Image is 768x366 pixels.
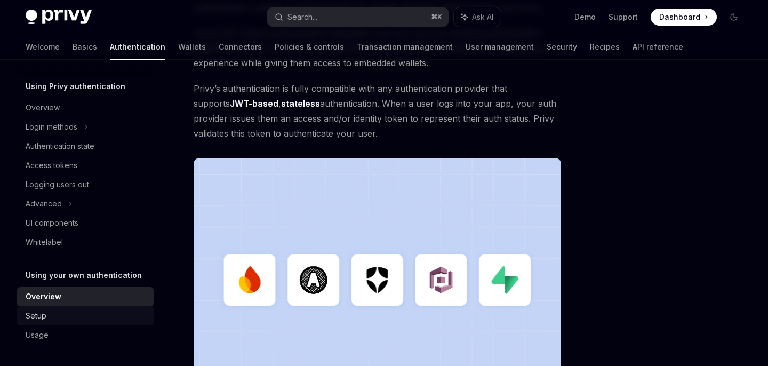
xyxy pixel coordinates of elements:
[725,9,742,26] button: Toggle dark mode
[609,12,638,22] a: Support
[17,306,154,325] a: Setup
[26,269,142,282] h5: Using your own authentication
[26,217,78,229] div: UI components
[26,290,61,303] div: Overview
[219,34,262,60] a: Connectors
[26,10,92,25] img: dark logo
[659,12,700,22] span: Dashboard
[73,34,97,60] a: Basics
[26,101,60,114] div: Overview
[26,309,46,322] div: Setup
[26,197,62,210] div: Advanced
[267,7,448,27] button: Search...⌘K
[466,34,534,60] a: User management
[574,12,596,22] a: Demo
[357,34,453,60] a: Transaction management
[230,98,278,109] a: JWT-based
[17,213,154,233] a: UI components
[17,233,154,252] a: Whitelabel
[431,13,442,21] span: ⌘ K
[26,178,89,191] div: Logging users out
[26,236,63,249] div: Whitelabel
[26,34,60,60] a: Welcome
[472,12,493,22] span: Ask AI
[178,34,206,60] a: Wallets
[26,80,125,93] h5: Using Privy authentication
[17,98,154,117] a: Overview
[17,137,154,156] a: Authentication state
[633,34,683,60] a: API reference
[17,175,154,194] a: Logging users out
[17,325,154,345] a: Usage
[590,34,620,60] a: Recipes
[17,156,154,175] a: Access tokens
[651,9,717,26] a: Dashboard
[26,159,77,172] div: Access tokens
[26,329,49,341] div: Usage
[26,140,94,153] div: Authentication state
[194,81,561,141] span: Privy’s authentication is fully compatible with any authentication provider that supports , authe...
[275,34,344,60] a: Policies & controls
[26,121,77,133] div: Login methods
[547,34,577,60] a: Security
[110,34,165,60] a: Authentication
[454,7,501,27] button: Ask AI
[287,11,317,23] div: Search...
[281,98,320,109] a: stateless
[17,287,154,306] a: Overview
